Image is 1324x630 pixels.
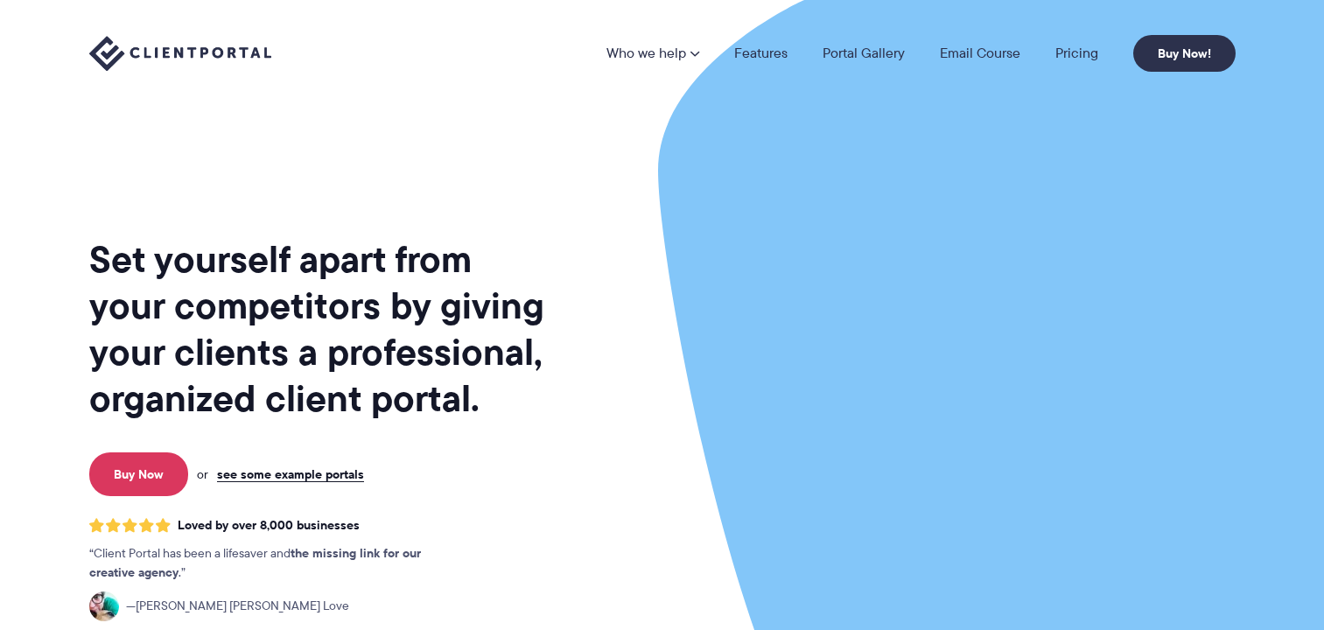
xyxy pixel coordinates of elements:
a: Buy Now! [1133,35,1236,72]
a: Who we help [606,46,699,60]
a: Features [734,46,788,60]
span: or [197,466,208,482]
span: Loved by over 8,000 businesses [178,518,360,533]
a: Pricing [1055,46,1098,60]
h1: Set yourself apart from your competitors by giving your clients a professional, organized client ... [89,236,548,422]
a: Email Course [940,46,1020,60]
a: Portal Gallery [823,46,905,60]
a: Buy Now [89,452,188,496]
strong: the missing link for our creative agency [89,543,421,582]
p: Client Portal has been a lifesaver and . [89,544,457,583]
span: [PERSON_NAME] [PERSON_NAME] Love [126,597,349,616]
a: see some example portals [217,466,364,482]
